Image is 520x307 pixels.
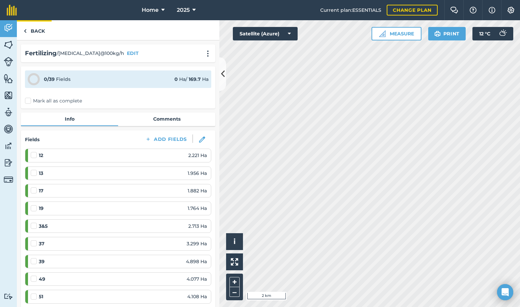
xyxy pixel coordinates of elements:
a: Change plan [387,5,438,16]
span: i [234,237,236,246]
img: svg+xml;base64,PD94bWwgdmVyc2lvbj0iMS4wIiBlbmNvZGluZz0idXRmLTgiPz4KPCEtLSBHZW5lcmF0b3I6IEFkb2JlIE... [4,293,13,300]
img: svg+xml;base64,PHN2ZyB4bWxucz0iaHR0cDovL3d3dy53My5vcmcvMjAwMC9zdmciIHdpZHRoPSIxNyIgaGVpZ2h0PSIxNy... [489,6,495,14]
img: svg+xml;base64,PHN2ZyB4bWxucz0iaHR0cDovL3d3dy53My5vcmcvMjAwMC9zdmciIHdpZHRoPSI5IiBoZWlnaHQ9IjI0Ii... [24,27,27,35]
img: Ruler icon [379,30,386,37]
a: Back [17,20,52,40]
span: 1.882 Ha [188,187,207,194]
strong: 12 [39,152,43,159]
span: 12 ° C [479,27,490,40]
span: Home [142,6,159,14]
button: EDIT [127,50,139,57]
button: 12 °C [472,27,513,40]
img: svg+xml;base64,PD94bWwgdmVyc2lvbj0iMS4wIiBlbmNvZGluZz0idXRmLTgiPz4KPCEtLSBHZW5lcmF0b3I6IEFkb2JlIE... [4,158,13,168]
img: Two speech bubbles overlapping with the left bubble in the forefront [450,7,458,13]
span: 1.764 Ha [188,205,207,212]
img: svg+xml;base64,PD94bWwgdmVyc2lvbj0iMS4wIiBlbmNvZGluZz0idXRmLTgiPz4KPCEtLSBHZW5lcmF0b3I6IEFkb2JlIE... [4,57,13,66]
label: Mark all as complete [25,97,82,104]
button: Satellite (Azure) [233,27,298,40]
span: / [MEDICAL_DATA]@100kg/h [57,50,124,57]
h2: Fertilizing [25,49,57,58]
button: Print [428,27,466,40]
a: Info [21,113,118,125]
span: 2.713 Ha [188,222,207,230]
span: 2.221 Ha [188,152,207,159]
strong: 13 [39,170,43,177]
div: Ha / Ha [174,75,209,83]
button: Add Fields [140,134,192,144]
h4: Fields [25,136,39,143]
div: Fields [44,75,71,83]
span: 2025 [177,6,190,14]
img: svg+xml;base64,PHN2ZyB4bWxucz0iaHR0cDovL3d3dy53My5vcmcvMjAwMC9zdmciIHdpZHRoPSI1NiIgaGVpZ2h0PSI2MC... [4,40,13,50]
img: svg+xml;base64,PD94bWwgdmVyc2lvbj0iMS4wIiBlbmNvZGluZz0idXRmLTgiPz4KPCEtLSBHZW5lcmF0b3I6IEFkb2JlIE... [4,175,13,184]
strong: 19 [39,205,44,212]
button: i [226,233,243,250]
span: 4.077 Ha [187,275,207,283]
img: svg+xml;base64,PD94bWwgdmVyc2lvbj0iMS4wIiBlbmNvZGluZz0idXRmLTgiPz4KPCEtLSBHZW5lcmF0b3I6IEFkb2JlIE... [4,23,13,33]
strong: 17 [39,187,44,194]
div: Open Intercom Messenger [497,284,513,300]
span: 4.108 Ha [187,293,207,300]
strong: 0 [174,76,178,82]
span: 4.898 Ha [186,258,207,265]
span: Current plan : ESSENTIALS [320,6,381,14]
img: svg+xml;base64,PD94bWwgdmVyc2lvbj0iMS4wIiBlbmNvZGluZz0idXRmLTgiPz4KPCEtLSBHZW5lcmF0b3I6IEFkb2JlIE... [4,141,13,151]
img: fieldmargin Logo [7,5,17,16]
a: Comments [118,113,215,125]
img: svg+xml;base64,PD94bWwgdmVyc2lvbj0iMS4wIiBlbmNvZGluZz0idXRmLTgiPz4KPCEtLSBHZW5lcmF0b3I6IEFkb2JlIE... [496,27,509,40]
strong: 37 [39,240,45,247]
strong: 51 [39,293,43,300]
img: svg+xml;base64,PHN2ZyB4bWxucz0iaHR0cDovL3d3dy53My5vcmcvMjAwMC9zdmciIHdpZHRoPSIyMCIgaGVpZ2h0PSIyNC... [204,50,212,57]
img: svg+xml;base64,PHN2ZyB4bWxucz0iaHR0cDovL3d3dy53My5vcmcvMjAwMC9zdmciIHdpZHRoPSI1NiIgaGVpZ2h0PSI2MC... [4,90,13,100]
strong: 0 / 39 [44,76,55,82]
span: 1.956 Ha [188,170,207,177]
img: A cog icon [507,7,515,13]
img: svg+xml;base64,PHN2ZyB3aWR0aD0iMTgiIGhlaWdodD0iMTgiIHZpZXdCb3g9IjAgMCAxOCAxOCIgZmlsbD0ibm9uZSIgeG... [199,136,205,143]
button: Measure [372,27,421,40]
img: svg+xml;base64,PHN2ZyB4bWxucz0iaHR0cDovL3d3dy53My5vcmcvMjAwMC9zdmciIHdpZHRoPSIxOSIgaGVpZ2h0PSIyNC... [434,30,441,38]
button: + [229,277,240,287]
strong: 169.7 [189,76,201,82]
img: svg+xml;base64,PD94bWwgdmVyc2lvbj0iMS4wIiBlbmNvZGluZz0idXRmLTgiPz4KPCEtLSBHZW5lcmF0b3I6IEFkb2JlIE... [4,107,13,117]
img: A question mark icon [469,7,477,13]
img: Four arrows, one pointing top left, one top right, one bottom right and the last bottom left [231,258,238,266]
strong: 3&5 [39,222,48,230]
span: 3.299 Ha [187,240,207,247]
button: – [229,287,240,297]
strong: 49 [39,275,45,283]
strong: 39 [39,258,45,265]
img: svg+xml;base64,PHN2ZyB4bWxucz0iaHR0cDovL3d3dy53My5vcmcvMjAwMC9zdmciIHdpZHRoPSI1NiIgaGVpZ2h0PSI2MC... [4,73,13,84]
img: svg+xml;base64,PD94bWwgdmVyc2lvbj0iMS4wIiBlbmNvZGluZz0idXRmLTgiPz4KPCEtLSBHZW5lcmF0b3I6IEFkb2JlIE... [4,124,13,134]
